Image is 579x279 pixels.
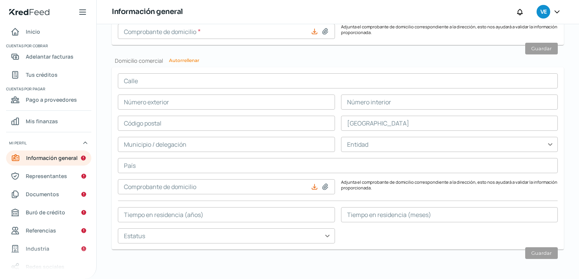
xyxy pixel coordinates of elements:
p: Adjunta el comprobante de domicilio correspondiente a la dirección, esto nos ayudará a validar la... [341,24,558,39]
span: Cuentas por cobrar [6,42,90,49]
button: Guardar [525,247,558,259]
span: Industria [26,244,49,253]
span: VE [540,8,546,17]
span: Pago a proveedores [26,95,77,104]
a: Tus créditos [6,67,91,82]
span: Tus créditos [26,70,58,79]
a: Adelantar facturas [6,49,91,64]
span: Referencias [26,226,56,235]
a: Información general [6,150,91,166]
h1: Información general [112,6,183,17]
a: Mis finanzas [6,114,91,129]
span: Inicio [26,27,40,36]
a: Documentos [6,187,91,202]
span: Redes sociales [26,262,64,271]
span: Buró de crédito [26,208,65,217]
h2: Domicilio comercial [112,57,564,64]
a: Industria [6,241,91,256]
p: Adjunta el comprobante de domicilio correspondiente a la dirección, esto nos ayudará a validar la... [341,179,558,194]
a: Pago a proveedores [6,92,91,107]
span: Información general [26,153,78,163]
button: Autorrellenar [169,58,199,63]
span: Representantes [26,171,67,181]
span: Mi perfil [9,139,27,146]
a: Buró de crédito [6,205,91,220]
a: Referencias [6,223,91,238]
span: Documentos [26,189,59,199]
span: Mis finanzas [26,116,58,126]
a: Redes sociales [6,259,91,274]
span: Cuentas por pagar [6,85,90,92]
span: Adelantar facturas [26,52,74,61]
a: Representantes [6,169,91,184]
a: Inicio [6,24,91,39]
button: Guardar [525,43,558,54]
